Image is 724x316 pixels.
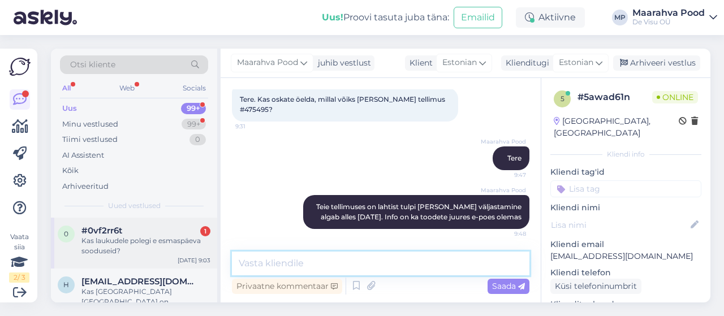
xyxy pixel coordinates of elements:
[613,55,700,71] div: Arhiveeri vestlus
[9,272,29,283] div: 2 / 3
[62,181,109,192] div: Arhiveeritud
[550,180,701,197] input: Lisa tag
[200,226,210,236] div: 1
[559,57,593,69] span: Estonian
[322,11,449,24] div: Proovi tasuta juba täna:
[108,201,161,211] span: Uued vestlused
[405,57,433,69] div: Klient
[62,119,118,130] div: Minu vestlused
[550,239,701,250] p: Kliendi email
[501,57,549,69] div: Klienditugi
[60,81,73,96] div: All
[62,150,104,161] div: AI Assistent
[550,250,701,262] p: [EMAIL_ADDRESS][DOMAIN_NAME]
[178,256,210,265] div: [DATE] 9:03
[612,10,628,25] div: MP
[484,171,526,179] span: 9:47
[481,137,526,146] span: Maarahva Pood
[81,236,210,256] div: Kas laukudele polegi e esmaspäeva sooduseid?
[516,7,585,28] div: Aktiivne
[70,59,115,71] span: Otsi kliente
[181,103,206,114] div: 99+
[578,90,652,104] div: # 5awad61n
[64,230,68,238] span: 0
[9,58,31,76] img: Askly Logo
[81,287,210,307] div: Kas [GEOGRAPHIC_DATA] [GEOGRAPHIC_DATA] on [GEOGRAPHIC_DATA], [GEOGRAPHIC_DATA] (kuiv brikett) mü...
[81,226,122,236] span: #0vf2rr6t
[550,267,701,279] p: Kliendi telefon
[632,8,717,27] a: Maarahva PoodDe Visu OÜ
[507,154,522,162] span: Tere
[240,95,447,114] span: Tere. Kas oskate öelda, millal võiks [PERSON_NAME] tellimus #475495?
[554,115,679,139] div: [GEOGRAPHIC_DATA], [GEOGRAPHIC_DATA]
[652,91,698,103] span: Online
[63,280,69,289] span: h
[117,81,137,96] div: Web
[550,298,701,310] p: Klienditeekond
[232,279,342,294] div: Privaatne kommentaar
[632,8,705,18] div: Maarahva Pood
[62,134,118,145] div: Tiimi vestlused
[235,122,278,131] span: 9:31
[316,202,523,221] span: Teie tellimuses on lahtist tulpi [PERSON_NAME] väljastamine algab alles [DATE]. Info on ka toodet...
[189,134,206,145] div: 0
[550,202,701,214] p: Kliendi nimi
[322,12,343,23] b: Uus!
[484,230,526,238] span: 9:48
[180,81,208,96] div: Socials
[237,57,298,69] span: Maarahva Pood
[632,18,705,27] div: De Visu OÜ
[454,7,502,28] button: Emailid
[313,57,371,69] div: juhib vestlust
[551,219,688,231] input: Lisa nimi
[492,281,525,291] span: Saada
[182,119,206,130] div: 99+
[62,165,79,176] div: Kõik
[550,149,701,159] div: Kliendi info
[481,186,526,194] span: Maarahva Pood
[9,232,29,283] div: Vaata siia
[550,166,701,178] p: Kliendi tag'id
[561,94,564,103] span: 5
[550,279,641,294] div: Küsi telefoninumbrit
[62,103,77,114] div: Uus
[81,276,199,287] span: haak_007@hotmail.com
[442,57,477,69] span: Estonian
